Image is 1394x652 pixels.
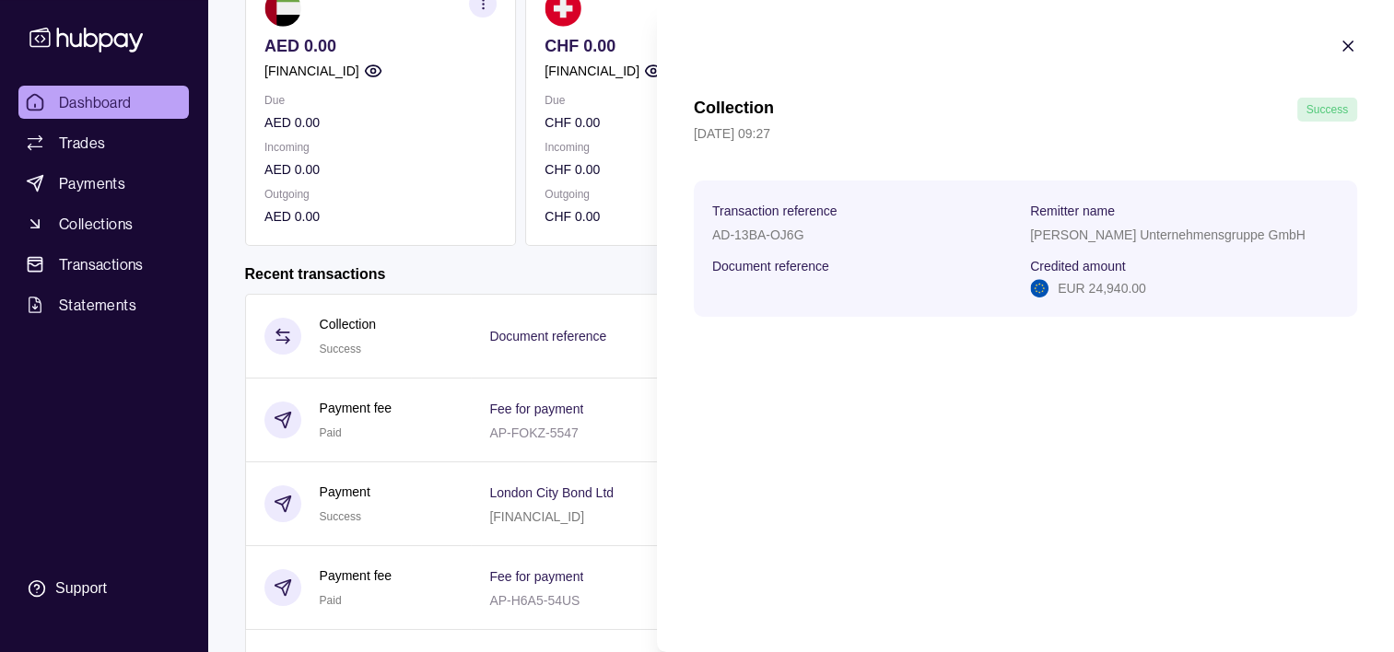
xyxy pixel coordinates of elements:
img: eu [1030,279,1048,297]
p: Credited amount [1030,259,1126,274]
p: [DATE] 09:27 [694,123,1357,144]
p: EUR 24,940.00 [1058,278,1146,298]
h1: Collection [694,98,774,122]
p: [PERSON_NAME] Unternehmensgruppe GmbH [1030,227,1306,242]
p: AD-13BA-OJ6G [712,227,804,242]
p: Transaction reference [712,204,838,218]
p: Remitter name [1030,204,1115,218]
span: Success [1306,103,1348,116]
p: Document reference [712,259,829,274]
